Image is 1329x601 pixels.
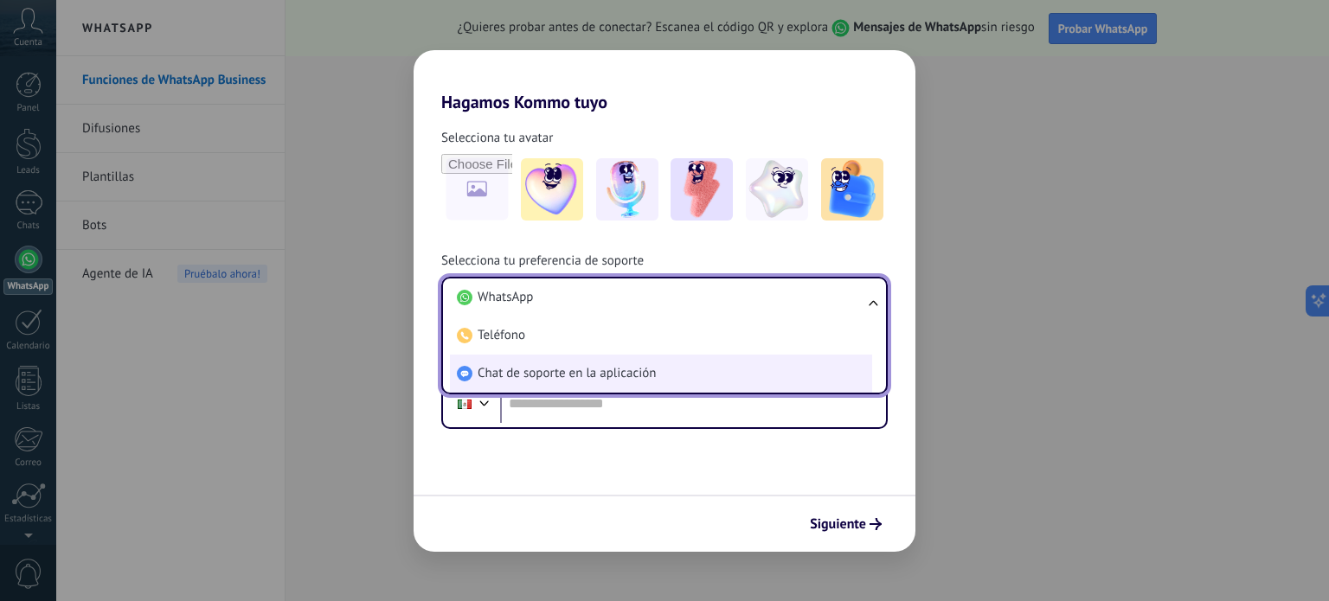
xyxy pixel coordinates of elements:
[441,130,553,147] span: Selecciona tu avatar
[478,327,525,344] span: Teléfono
[521,158,583,221] img: -1.jpeg
[448,386,481,422] div: Mexico: + 52
[671,158,733,221] img: -3.jpeg
[478,365,656,382] span: Chat de soporte en la aplicación
[414,50,915,112] h2: Hagamos Kommo tuyo
[802,509,889,539] button: Siguiente
[596,158,658,221] img: -2.jpeg
[821,158,883,221] img: -5.jpeg
[810,518,866,530] span: Siguiente
[441,253,644,270] span: Selecciona tu preferencia de soporte
[478,289,533,306] span: WhatsApp
[746,158,808,221] img: -4.jpeg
